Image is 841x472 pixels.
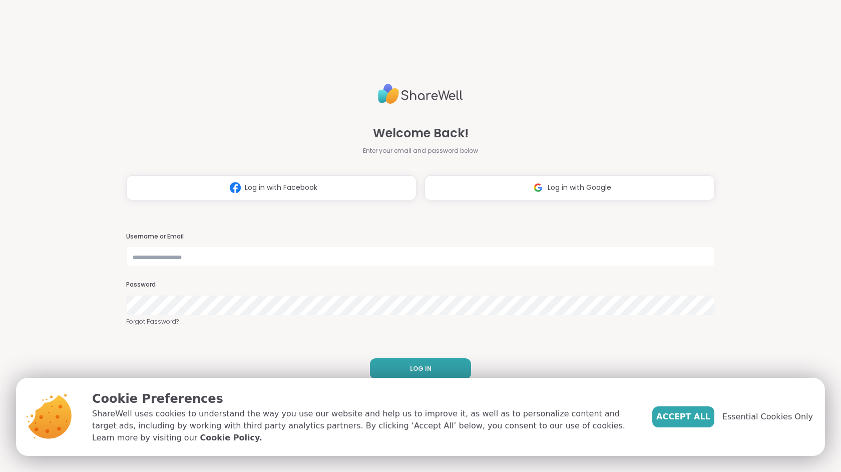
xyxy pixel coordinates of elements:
[373,124,469,142] span: Welcome Back!
[226,178,245,197] img: ShareWell Logomark
[722,411,813,423] span: Essential Cookies Only
[370,358,471,379] button: LOG IN
[529,178,548,197] img: ShareWell Logomark
[126,281,715,289] h3: Password
[126,317,715,326] a: Forgot Password?
[378,80,463,108] img: ShareWell Logo
[548,182,611,193] span: Log in with Google
[126,175,416,200] button: Log in with Facebook
[425,175,715,200] button: Log in with Google
[652,406,714,427] button: Accept All
[92,408,636,444] p: ShareWell uses cookies to understand the way you use our website and help us to improve it, as we...
[656,411,710,423] span: Accept All
[410,364,432,373] span: LOG IN
[92,390,636,408] p: Cookie Preferences
[363,146,478,155] span: Enter your email and password below
[126,232,715,241] h3: Username or Email
[245,182,317,193] span: Log in with Facebook
[200,432,262,444] a: Cookie Policy.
